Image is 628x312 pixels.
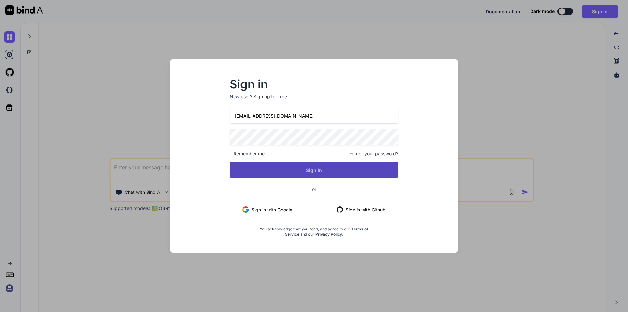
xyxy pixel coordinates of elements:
[230,108,398,124] input: Login or Email
[230,202,305,217] button: Sign in with Google
[258,223,370,237] div: You acknowledge that you read, and agree to our and our
[230,93,398,108] p: New user?
[315,232,343,237] a: Privacy Policy.
[337,206,343,213] img: github
[253,93,287,100] div: Sign up for free
[230,162,398,178] button: Sign In
[230,79,398,89] h2: Sign in
[285,227,369,237] a: Terms of Service
[324,202,398,217] button: Sign in with Github
[230,150,265,157] span: Remember me
[286,181,342,197] span: or
[242,206,249,213] img: google
[349,150,398,157] span: Forgot your password?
